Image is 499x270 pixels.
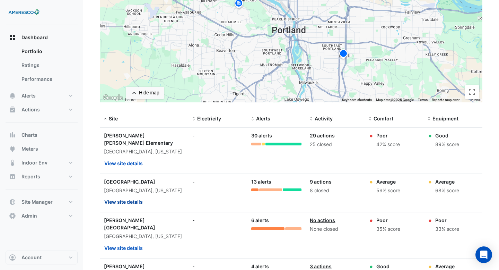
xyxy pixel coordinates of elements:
div: 6 alerts [251,217,302,225]
a: 29 actions [310,133,335,138]
span: Activity [315,116,333,121]
div: Open Intercom Messenger [475,246,492,263]
span: Site Manager [21,199,53,205]
div: - [192,263,243,270]
span: Meters [21,145,38,152]
button: Account [6,251,78,264]
button: Dashboard [6,31,78,44]
a: 9 actions [310,179,332,185]
button: Reports [6,170,78,184]
div: [GEOGRAPHIC_DATA], [US_STATE] [104,187,184,195]
app-icon: Meters [9,145,16,152]
button: Alerts [6,89,78,103]
button: Site Manager [6,195,78,209]
app-icon: Indoor Env [9,159,16,166]
div: Dashboard [6,44,78,89]
div: [GEOGRAPHIC_DATA], [US_STATE] [104,148,184,156]
div: 35% score [376,225,400,233]
a: 3 actions [310,263,332,269]
div: [GEOGRAPHIC_DATA] [104,178,184,185]
button: Keyboard shortcuts [342,98,372,102]
span: Alerts [256,116,270,121]
div: [GEOGRAPHIC_DATA], [US_STATE] [104,233,184,241]
div: Good [376,263,400,270]
app-icon: Dashboard [9,34,16,41]
button: Actions [6,103,78,117]
button: View site details [104,157,143,169]
button: Admin [6,209,78,223]
span: Site [109,116,118,121]
span: Actions [21,106,40,113]
a: Performance [16,72,78,86]
app-icon: Charts [9,132,16,138]
a: No actions [310,217,335,223]
div: 89% score [435,141,459,149]
span: Charts [21,132,37,138]
button: Charts [6,128,78,142]
span: Indoor Env [21,159,47,166]
a: Terms [418,98,428,102]
div: Poor [435,217,459,224]
div: - [192,132,243,139]
div: Average [376,178,400,185]
span: Equipment [432,116,458,121]
span: Electricity [197,116,221,121]
button: Hide map [126,87,164,99]
div: 13 alerts [251,178,302,186]
div: 68% score [435,187,459,195]
button: View site details [104,242,143,254]
div: None closed [310,225,360,233]
div: 25 closed [310,141,360,149]
div: 59% score [376,187,400,195]
a: Open this area in Google Maps (opens a new window) [102,93,124,102]
app-icon: Alerts [9,92,16,99]
div: Poor [376,132,400,139]
span: Account [21,254,42,261]
img: Company Logo [8,6,40,19]
span: Alerts [21,92,36,99]
div: [PERSON_NAME][GEOGRAPHIC_DATA] [104,217,184,231]
div: Average [435,263,459,270]
div: Average [435,178,459,185]
span: Dashboard [21,34,48,41]
button: Meters [6,142,78,156]
a: Ratings [16,58,78,72]
app-icon: Admin [9,212,16,219]
div: 33% score [435,225,459,233]
span: Admin [21,212,37,219]
div: 30 alerts [251,132,302,140]
img: site-pin.svg [338,49,349,61]
button: Indoor Env [6,156,78,170]
app-icon: Reports [9,173,16,180]
div: - [192,178,243,185]
app-icon: Actions [9,106,16,113]
div: - [192,217,243,224]
div: Hide map [139,89,159,96]
button: View site details [104,196,143,208]
span: Reports [21,173,40,180]
div: Poor [376,217,400,224]
span: Comfort [374,116,393,121]
div: 8 closed [310,187,360,195]
a: Portfolio [16,44,78,58]
img: Google [102,93,124,102]
a: Report a map error [432,98,459,102]
div: [PERSON_NAME] [PERSON_NAME] Elementary [104,132,184,146]
div: Good [435,132,459,139]
div: 42% score [376,141,400,149]
button: Toggle fullscreen view [465,85,479,99]
app-icon: Site Manager [9,199,16,205]
span: Map data ©2025 Google [376,98,414,102]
